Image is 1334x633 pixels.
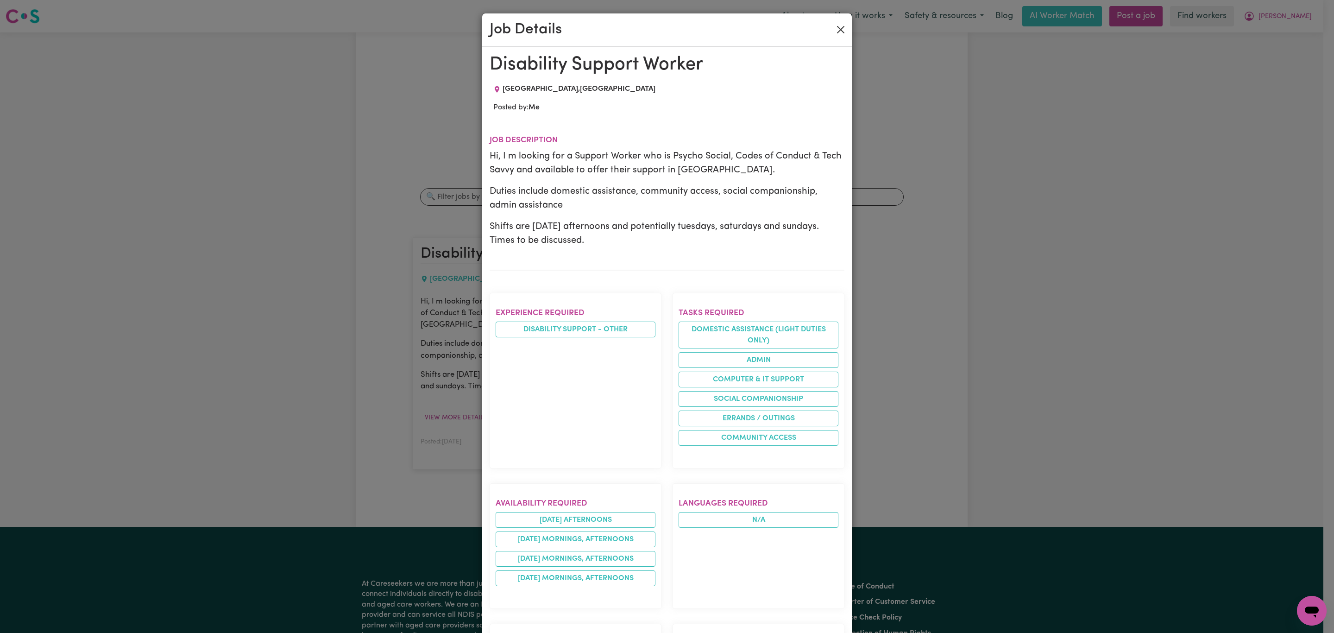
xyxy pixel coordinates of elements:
[490,135,844,145] h2: Job description
[490,21,562,38] h2: Job Details
[679,352,838,368] li: Admin
[490,83,659,95] div: Job location: BAULKHAM HILLS, New South Wales
[490,149,844,177] p: Hi, I m looking for a Support Worker who is Psycho Social, Codes of Conduct & Tech Savvy and avai...
[496,532,655,547] li: [DATE] mornings, afternoons
[679,411,838,426] li: Errands / Outings
[1297,596,1327,626] iframe: Button to launch messaging window, conversation in progress
[496,308,655,318] h2: Experience required
[503,85,655,93] span: [GEOGRAPHIC_DATA] , [GEOGRAPHIC_DATA]
[496,551,655,567] li: [DATE] mornings, afternoons
[496,322,655,337] li: Disability support - Other
[833,22,848,37] button: Close
[496,570,655,586] li: [DATE] mornings, afternoons
[496,512,655,528] li: [DATE] afternoons
[679,512,838,528] span: N/A
[490,54,844,76] h1: Disability Support Worker
[529,104,540,111] b: Me
[679,391,838,407] li: Social companionship
[679,372,838,387] li: Computer & IT Support
[490,184,844,212] p: Duties include domestic assistance, community access, social companionship, admin assistance
[679,322,838,348] li: Domestic assistance (light duties only)
[679,499,838,508] h2: Languages required
[493,104,540,111] span: Posted by:
[496,499,655,508] h2: Availability required
[679,430,838,446] li: Community access
[679,308,838,318] h2: Tasks required
[490,220,844,247] p: Shifts are [DATE] afternoons and potentially tuesdays, saturdays and sundays. Times to be discussed.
